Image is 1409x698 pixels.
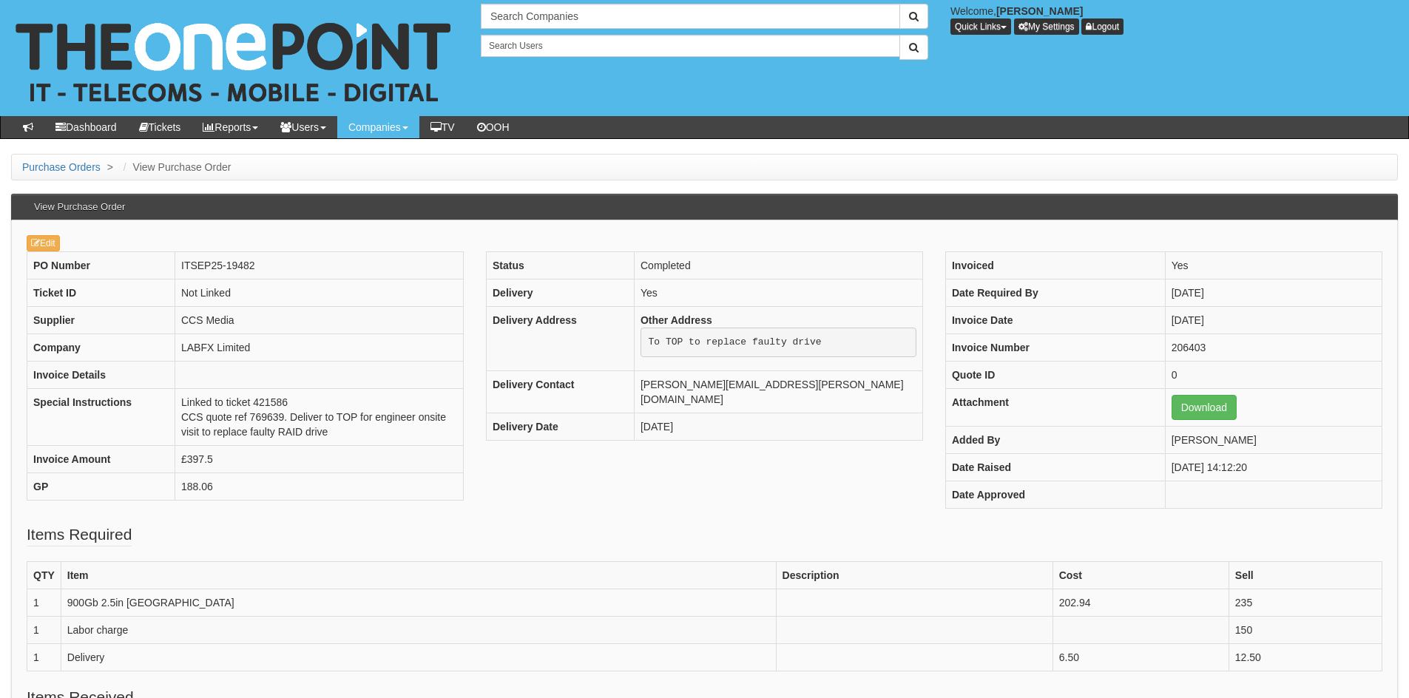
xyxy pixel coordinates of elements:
td: 0 [1165,362,1382,389]
a: TV [419,116,466,138]
th: Status [486,252,634,279]
a: Purchase Orders [22,161,101,173]
td: [DATE] [1165,279,1382,307]
th: Date Raised [945,454,1165,481]
td: LABFX Limited [175,334,464,362]
a: Edit [27,235,60,251]
h3: View Purchase Order [27,194,132,220]
input: Search Companies [481,4,900,29]
td: Yes [1165,252,1382,279]
th: Invoice Date [945,307,1165,334]
td: Not Linked [175,279,464,307]
input: Search Users [481,35,900,57]
th: Cost [1052,562,1229,589]
th: Item [61,562,776,589]
a: Companies [337,116,419,138]
td: [DATE] [634,413,922,440]
td: [DATE] 14:12:20 [1165,454,1382,481]
td: Labor charge [61,617,776,644]
th: Attachment [945,389,1165,427]
td: [PERSON_NAME] [1165,427,1382,454]
th: QTY [27,562,61,589]
td: 1 [27,644,61,671]
td: £397.5 [175,446,464,473]
li: View Purchase Order [120,160,232,174]
th: Ticket ID [27,279,175,307]
th: Supplier [27,307,175,334]
legend: Items Required [27,523,132,546]
td: 206403 [1165,334,1382,362]
span: > [104,161,117,173]
th: Delivery Address [486,307,634,371]
b: Other Address [641,314,712,326]
td: Delivery [61,644,776,671]
th: Delivery Contact [486,370,634,413]
td: [PERSON_NAME][EMAIL_ADDRESS][PERSON_NAME][DOMAIN_NAME] [634,370,922,413]
td: Completed [634,252,922,279]
th: Description [776,562,1052,589]
pre: To TOP to replace faulty drive [641,328,916,357]
td: 188.06 [175,473,464,501]
a: Download [1172,395,1237,420]
td: [DATE] [1165,307,1382,334]
td: 12.50 [1229,644,1382,671]
a: OOH [466,116,521,138]
td: 900Gb 2.5in [GEOGRAPHIC_DATA] [61,589,776,617]
th: Quote ID [945,362,1165,389]
td: 150 [1229,617,1382,644]
th: Date Approved [945,481,1165,509]
a: Tickets [128,116,192,138]
td: Linked to ticket 421586 CCS quote ref 769639. Deliver to TOP for engineer onsite visit to replace... [175,389,464,446]
a: My Settings [1014,18,1079,35]
th: GP [27,473,175,501]
a: Reports [192,116,269,138]
div: Welcome, [939,4,1409,35]
th: Date Required By [945,279,1165,307]
td: 202.94 [1052,589,1229,617]
td: Yes [634,279,922,307]
th: Invoice Details [27,362,175,389]
th: Delivery [486,279,634,307]
th: Invoice Number [945,334,1165,362]
th: Invoice Amount [27,446,175,473]
td: 235 [1229,589,1382,617]
th: Special Instructions [27,389,175,446]
th: PO Number [27,252,175,279]
td: 1 [27,617,61,644]
a: Users [269,116,337,138]
td: CCS Media [175,307,464,334]
td: ITSEP25-19482 [175,252,464,279]
th: Invoiced [945,252,1165,279]
th: Sell [1229,562,1382,589]
button: Quick Links [950,18,1011,35]
td: 1 [27,589,61,617]
a: Dashboard [44,116,128,138]
a: Logout [1081,18,1124,35]
td: 6.50 [1052,644,1229,671]
b: [PERSON_NAME] [996,5,1083,17]
th: Added By [945,427,1165,454]
th: Delivery Date [486,413,634,440]
th: Company [27,334,175,362]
